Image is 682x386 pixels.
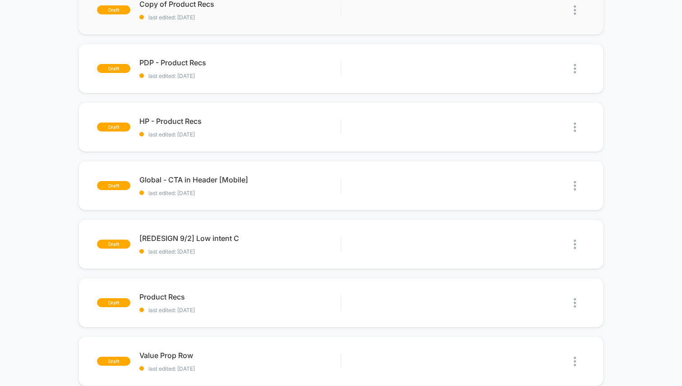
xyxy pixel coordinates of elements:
[139,117,341,126] span: HP - Product Recs
[139,351,341,360] span: Value Prop Row
[139,234,341,243] span: [REDESIGN 9/2] Low intent C
[139,131,341,138] span: last edited: [DATE]
[574,240,576,249] img: close
[97,5,130,14] span: draft
[97,357,130,366] span: draft
[574,357,576,366] img: close
[139,248,341,255] span: last edited: [DATE]
[97,298,130,307] span: draft
[139,73,341,79] span: last edited: [DATE]
[574,5,576,15] img: close
[139,307,341,313] span: last edited: [DATE]
[574,64,576,73] img: close
[139,175,341,184] span: Global - CTA in Header [Mobile]
[139,58,341,67] span: PDP - Product Recs
[139,190,341,196] span: last edited: [DATE]
[97,123,130,132] span: draft
[139,365,341,372] span: last edited: [DATE]
[574,181,576,191] img: close
[574,298,576,308] img: close
[139,292,341,301] span: Product Recs
[97,64,130,73] span: draft
[97,181,130,190] span: draft
[139,14,341,21] span: last edited: [DATE]
[97,240,130,249] span: draft
[574,123,576,132] img: close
